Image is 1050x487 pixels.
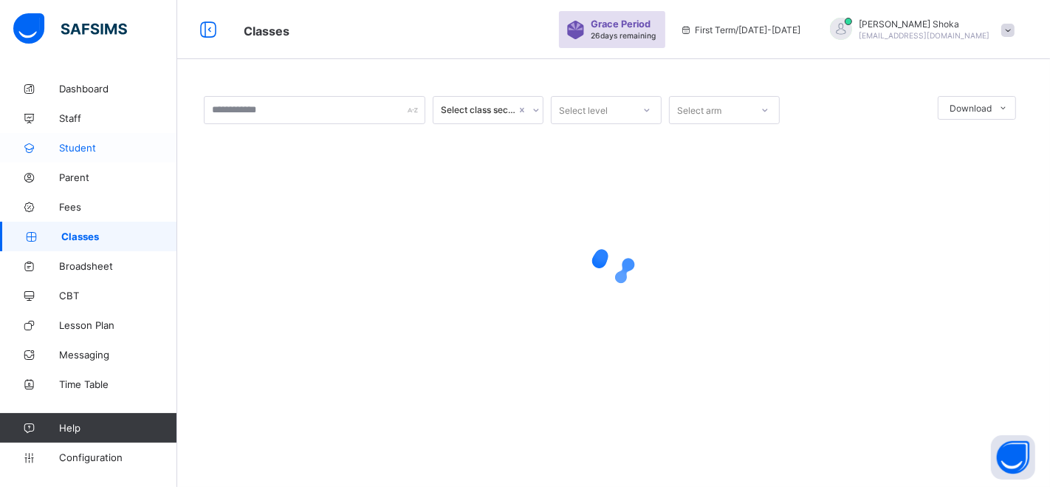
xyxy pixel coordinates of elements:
[59,260,177,272] span: Broadsheet
[566,21,585,39] img: sticker-purple.71386a28dfed39d6af7621340158ba97.svg
[59,290,177,302] span: CBT
[59,142,177,154] span: Student
[59,378,177,390] span: Time Table
[559,96,608,124] div: Select level
[859,31,990,40] span: [EMAIL_ADDRESS][DOMAIN_NAME]
[680,24,800,35] span: session/term information
[59,349,177,361] span: Messaging
[59,319,177,331] span: Lesson Plan
[591,18,651,30] span: Grace Period
[591,31,656,40] span: 26 days remaining
[13,13,127,44] img: safsims
[59,201,177,213] span: Fees
[677,96,721,124] div: Select arm
[991,435,1035,480] button: Open asap
[859,18,990,30] span: [PERSON_NAME] Shoka
[59,452,176,463] span: Configuration
[59,112,177,124] span: Staff
[59,171,177,183] span: Parent
[441,105,516,116] div: Select class section
[244,24,289,38] span: Classes
[950,103,992,114] span: Download
[59,422,176,434] span: Help
[61,231,177,242] span: Classes
[815,18,1022,42] div: JoelShoka
[59,83,177,95] span: Dashboard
